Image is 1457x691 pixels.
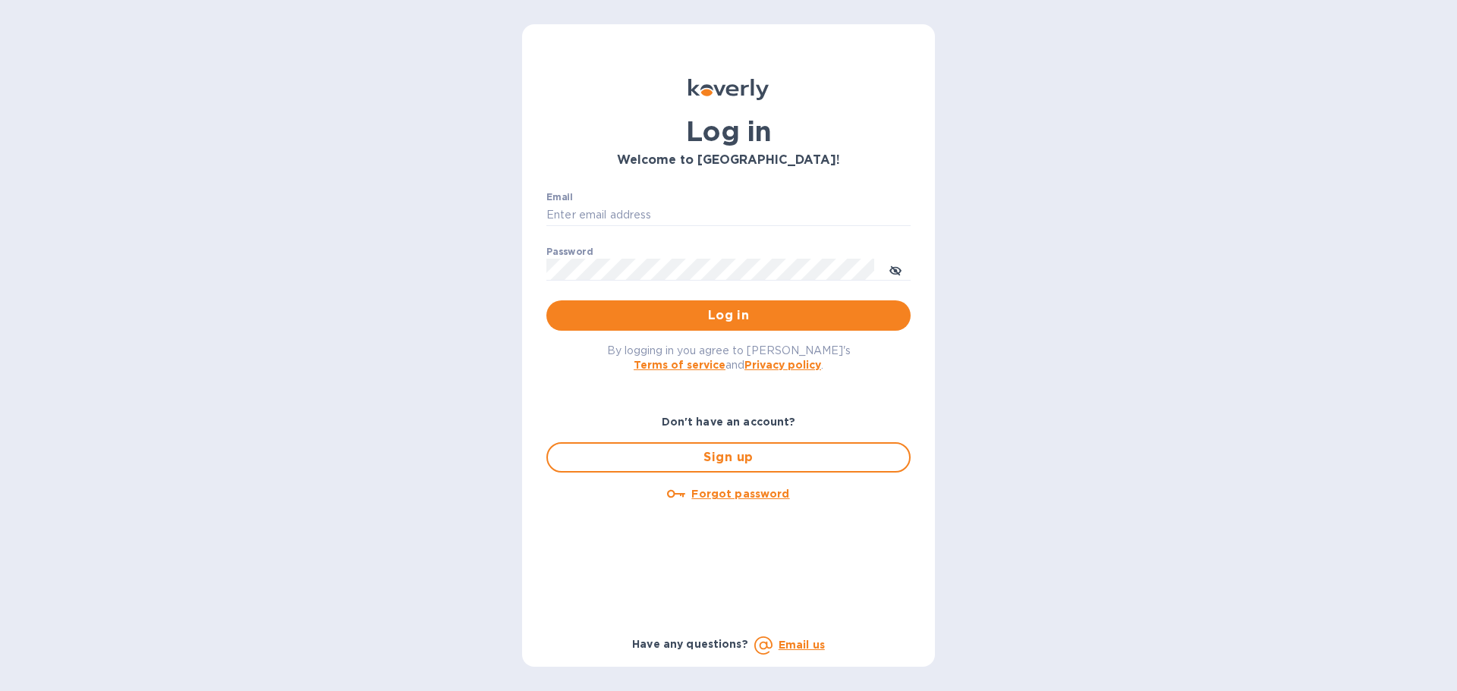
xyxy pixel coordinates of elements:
[546,115,911,147] h1: Log in
[546,442,911,473] button: Sign up
[688,79,769,100] img: Koverly
[546,204,911,227] input: Enter email address
[632,638,748,650] b: Have any questions?
[691,488,789,500] u: Forgot password
[880,254,911,284] button: toggle password visibility
[662,416,796,428] b: Don't have an account?
[744,359,821,371] a: Privacy policy
[634,359,725,371] a: Terms of service
[546,153,911,168] h3: Welcome to [GEOGRAPHIC_DATA]!
[560,448,897,466] span: Sign up
[559,306,898,325] span: Log in
[546,247,593,256] label: Password
[546,193,573,202] label: Email
[779,639,825,651] a: Email us
[607,344,851,371] span: By logging in you agree to [PERSON_NAME]'s and .
[546,300,911,331] button: Log in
